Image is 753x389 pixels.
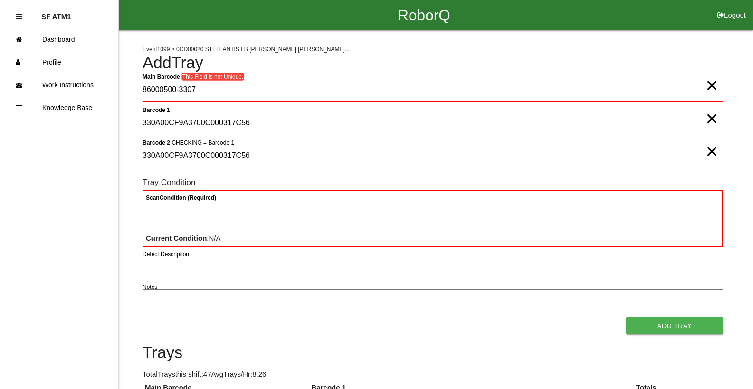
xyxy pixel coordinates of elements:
[705,66,718,85] span: Clear Input
[143,79,723,102] input: Required
[181,73,244,81] span: This Field is not Unique.
[143,369,723,380] p: Total Trays this shift: 47 Avg Trays /Hr: 8.26
[146,234,221,242] span: : N/A
[143,178,723,187] h6: Tray Condition
[143,139,170,146] b: Barcode 2
[143,73,180,80] b: Main Barcode
[0,51,118,74] a: Profile
[626,317,723,334] button: Add Tray
[0,96,118,119] a: Knowledge Base
[0,74,118,96] a: Work Instructions
[143,106,170,113] b: Barcode 1
[172,139,234,146] span: CHECKING = Barcode 1
[0,28,118,51] a: Dashboard
[143,46,350,53] span: Event 1099 > 0CD00020 STELLANTIS LB [PERSON_NAME] [PERSON_NAME]...
[41,5,71,20] p: SF ATM1
[146,194,216,201] b: Scan Condition (Required)
[146,234,207,242] b: Current Condition
[143,283,157,291] label: Notes
[143,344,723,362] h4: Trays
[705,100,718,119] span: Clear Input
[705,132,718,151] span: Clear Input
[143,54,723,72] h4: Add Tray
[143,250,189,259] label: Defect Description
[16,5,22,28] div: Close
